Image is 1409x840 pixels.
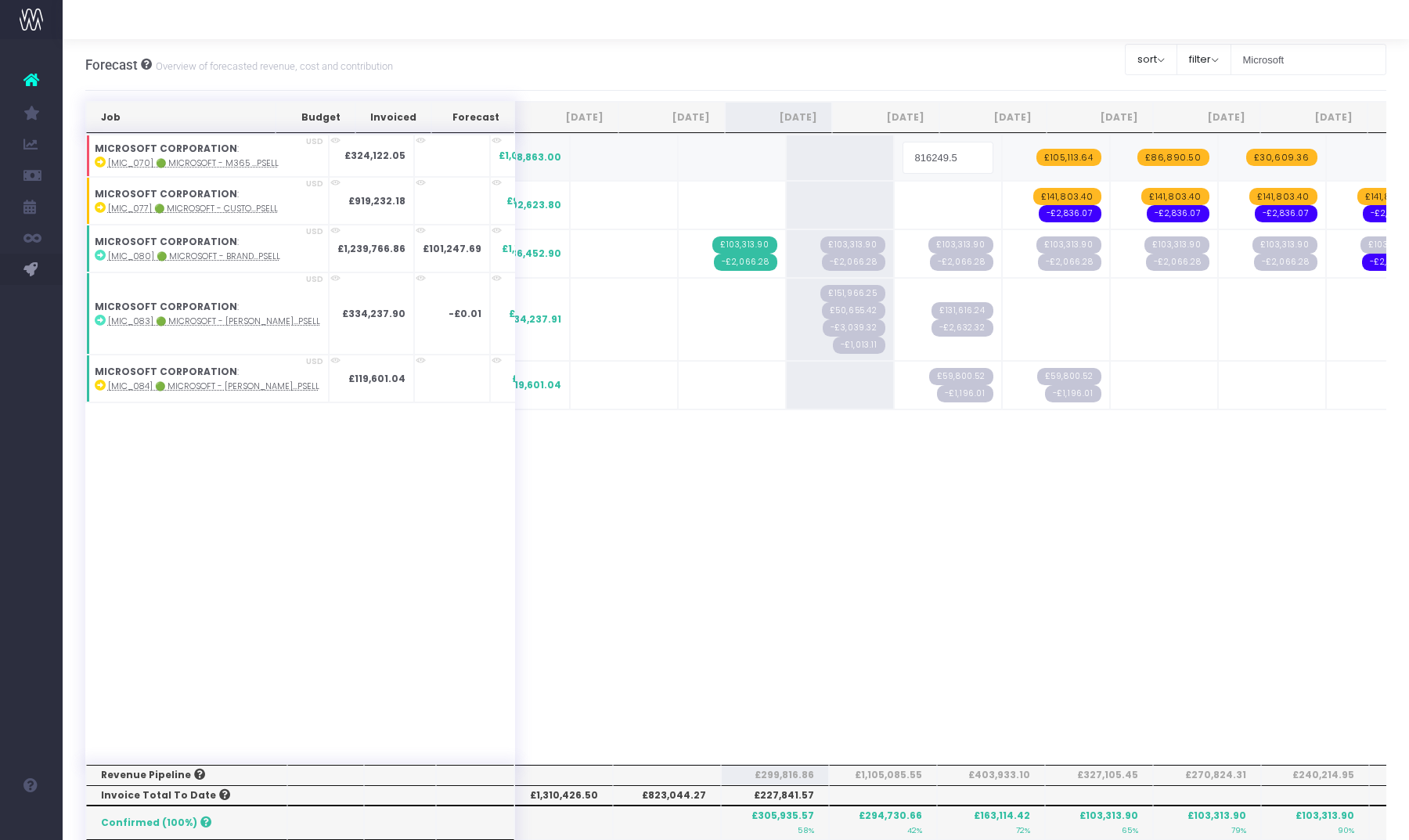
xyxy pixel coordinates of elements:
[928,236,993,254] span: Streamtime Draft Invoice: null – [MIC_080] 🟢 Microsoft - Brand Retainer FY26 - Brand - Upsell - 3
[832,102,939,133] th: Sep 25: activate to sort column ascending
[85,57,138,73] span: Forecast
[1045,806,1153,840] th: £103,313.90
[822,254,885,271] span: Streamtime Draft Invoice: null – [MIC_080] 🟢 Microsoft - Brand Retainer FY26 - Brand - Upsell
[86,135,329,177] td: :
[86,806,288,839] th: Confirmed (100%)
[1016,823,1030,835] small: 72%
[306,178,323,189] span: USD
[344,149,405,162] strong: £324,122.05
[1231,823,1246,835] small: 79%
[306,273,323,285] span: USD
[95,365,237,378] strong: MICROSOFT CORPORATION
[721,785,829,806] th: £227,841.57
[1125,44,1177,75] button: sort
[348,194,405,207] strong: £919,232.18
[108,251,280,262] abbr: [MIC_080] 🟢 Microsoft - Brand Retainer FY26 - Brand - Upsell
[1153,102,1260,133] th: Dec 25: activate to sort column ascending
[712,236,777,254] span: Streamtime Invoice: 2424 – [MIC_080] 🟢 Microsoft - Brand Retainer FY26 - Brand - Upsell - 1
[501,312,561,326] span: £334,237.91
[1252,236,1317,254] span: Streamtime Draft Invoice: null – [MIC_080] 🟢 Microsoft - Brand Retainer FY26 - Brand - Upsell - 1
[1144,236,1209,254] span: Streamtime Draft Invoice: null – [MIC_080] 🟢 Microsoft - Brand Retainer FY26 - Brand - Upsell - 5
[1153,765,1261,785] th: £270,824.31
[108,380,319,392] abbr: [MIC_084] 🟢 Microsoft - Rolling Thunder Templates & Guidelines - Brand - Upsell
[499,198,561,212] span: £992,623.80
[511,102,618,133] th: Jun 25: activate to sort column ascending
[306,225,323,237] span: USD
[613,785,721,806] th: £823,044.27
[499,149,569,163] span: £1,038,863.00
[907,823,922,835] small: 42%
[348,372,405,385] strong: £119,601.04
[1153,806,1261,840] th: £103,313.90
[829,806,937,840] th: £294,730.66
[95,142,237,155] strong: MICROSOFT CORPORATION
[1141,188,1209,205] span: wayahead Revenue Forecast Item
[152,57,393,73] small: Overview of forecasted revenue, cost and contribution
[505,785,613,806] th: £1,310,426.50
[618,102,726,133] th: Jul 25: activate to sort column ascending
[929,368,993,385] span: Streamtime Draft Invoice: null – [MIC_084] 🟢 Microsoft - Rolling Thunder Templates & Guidelines -...
[1246,149,1317,166] span: wayahead Revenue Forecast Item
[1177,44,1231,75] button: filter
[939,102,1047,133] th: Oct 25: activate to sort column ascending
[431,102,514,133] th: Forecast
[1033,188,1101,205] span: wayahead Revenue Forecast Item
[1036,236,1101,254] span: Streamtime Draft Invoice: null – [MIC_080] 🟢 Microsoft - Brand Retainer FY26 - Brand - Upsell - 4
[95,235,237,248] strong: MICROSOFT CORPORATION
[1260,102,1368,133] th: Jan 26: activate to sort column ascending
[108,315,320,327] abbr: [MIC_083] 🟢 Microsoft - Rolling Thunder Approaches & Sizzles - Brand - Upsell
[276,102,356,133] th: Budget
[449,307,481,320] strong: -£0.01
[86,355,329,402] td: :
[798,823,814,835] small: 58%
[725,102,832,133] th: Aug 25: activate to sort column ascending
[423,242,481,255] strong: £101,247.69
[494,247,561,261] span: £1,136,452.90
[1261,806,1369,840] th: £103,313.90
[506,194,569,208] span: £992,623.80
[1047,102,1154,133] th: Nov 25: activate to sort column ascending
[1045,765,1153,785] th: £327,105.45
[95,300,237,313] strong: MICROSOFT CORPORATION
[1037,368,1101,385] span: Streamtime Draft Invoice: null – [MIC_084] 🟢 Microsoft - Rolling Thunder Templates & Guidelines -...
[512,372,569,386] span: £119,601.04
[1146,254,1209,271] span: Streamtime Draft Invoice: null – [MIC_080] 🟢 Microsoft - Brand Retainer FY26 - Brand - Upsell
[932,302,993,319] span: Streamtime Draft Invoice: null – [MIC_083] 🟢 Microsoft - Rolling Thunder Approaches & Sizzles - B...
[822,302,885,319] span: Streamtime Draft Invoice: null – [MIC_083] 🟢 Microsoft - Rolling Thunder Approaches & Sizzles - B...
[1122,823,1138,835] small: 65%
[721,765,829,785] th: £299,816.86
[1231,44,1387,75] input: Search...
[721,806,829,840] th: £305,935.57
[491,150,561,164] span: £1,038,863.00
[86,272,329,355] td: :
[342,307,405,320] strong: £334,237.90
[1039,205,1101,222] span: wayahead Cost Forecast Item
[937,806,1045,840] th: £163,114.42
[108,203,278,215] abbr: [MIC_077] 🟢 Microsoft - Custom Typeface - Brand - Upsell
[86,225,329,272] td: :
[930,254,993,271] span: Streamtime Draft Invoice: null – [MIC_080] 🟢 Microsoft - Brand Retainer FY26 - Brand - Upsell
[1255,205,1317,222] span: wayahead Cost Forecast Item
[829,765,937,785] th: £1,105,085.55
[86,785,288,806] th: Invoice Total To Date
[1254,254,1317,271] span: Streamtime Draft Invoice: null – [MIC_080] 🟢 Microsoft - Brand Retainer FY26 - Brand - Upsell
[820,236,885,254] span: Streamtime Draft Invoice: null – [MIC_080] 🟢 Microsoft - Brand Retainer FY26 - Brand - Upsell - 2
[1147,205,1209,222] span: wayahead Cost Forecast Item
[937,385,993,402] span: Streamtime Draft Invoice: null – [MIC_084] 🟢 Microsoft - Rolling Thunder Templates & Guidelines -...
[337,242,405,255] strong: £1,239,766.86
[714,254,777,271] span: Streamtime Invoice: 2425 – [MIC_080] 🟢 Microsoft - Brand Retainer FY26 - Brand - Upsell
[504,378,561,392] span: £119,601.04
[1038,254,1101,271] span: Streamtime Draft Invoice: null – [MIC_080] 🟢 Microsoft - Brand Retainer FY26 - Brand - Upsell
[95,187,237,200] strong: MICROSOFT CORPORATION
[355,102,431,133] th: Invoiced
[1249,188,1317,205] span: wayahead Revenue Forecast Item
[108,157,279,169] abbr: [MIC_070] 🟢 Microsoft - M365 Copilot Expression - Brand - Upsell
[1045,385,1101,402] span: Streamtime Draft Invoice: null – [MIC_084] 🟢 Microsoft - Rolling Thunder Templates & Guidelines -...
[1261,765,1369,785] th: £240,214.95
[937,765,1045,785] th: £403,933.10
[20,809,43,832] img: images/default_profile_image.png
[932,319,993,337] span: Streamtime Draft Invoice: null – [MIC_083] 🟢 Microsoft - Rolling Thunder Approaches & Sizzles - B...
[86,765,288,785] th: Revenue Pipeline
[86,102,276,133] th: Job: activate to sort column ascending
[820,285,885,302] span: Streamtime Draft Invoice: null – [MIC_083] 🟢 Microsoft - Rolling Thunder Approaches & Sizzles - B...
